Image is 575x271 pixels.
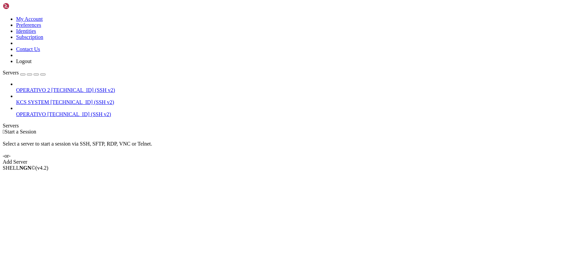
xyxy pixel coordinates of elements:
a: OPERATIVO [TECHNICAL_ID] (SSH v2) [16,111,572,117]
a: Servers [3,70,46,75]
a: Subscription [16,34,43,40]
span:  [3,129,5,134]
li: KCS SYSTEM [TECHNICAL_ID] (SSH v2) [16,93,572,105]
a: Identities [16,28,36,34]
li: OPERATIVO [TECHNICAL_ID] (SSH v2) [16,105,572,117]
a: KCS SYSTEM [TECHNICAL_ID] (SSH v2) [16,99,572,105]
span: [TECHNICAL_ID] (SSH v2) [50,99,114,105]
a: Logout [16,58,32,64]
span: [TECHNICAL_ID] (SSH v2) [51,87,115,93]
span: Start a Session [5,129,36,134]
a: My Account [16,16,43,22]
div: Add Server [3,159,572,165]
div: Servers [3,123,572,129]
img: Shellngn [3,3,41,9]
span: Servers [3,70,19,75]
span: KCS SYSTEM [16,99,49,105]
span: OPERATIVO [16,111,46,117]
span: [TECHNICAL_ID] (SSH v2) [47,111,111,117]
span: SHELL © [3,165,48,171]
span: 4.2.0 [36,165,49,171]
li: OPERATIVO 2 [TECHNICAL_ID] (SSH v2) [16,81,572,93]
div: Select a server to start a session via SSH, SFTP, RDP, VNC or Telnet. -or- [3,135,572,159]
a: Contact Us [16,46,40,52]
a: Preferences [16,22,41,28]
span: OPERATIVO 2 [16,87,50,93]
b: NGN [19,165,32,171]
a: OPERATIVO 2 [TECHNICAL_ID] (SSH v2) [16,87,572,93]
